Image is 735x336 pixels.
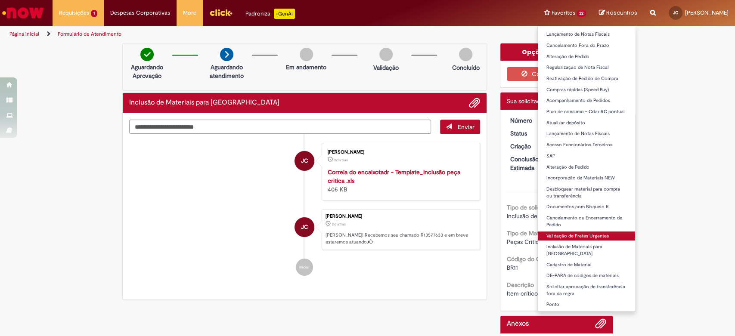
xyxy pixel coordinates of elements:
span: JC [301,217,308,237]
a: Lançamento de Notas Fiscais [538,129,635,139]
p: Aguardando Aprovação [126,63,168,80]
time: 29/09/2025 15:17:27 [332,222,346,227]
button: Adicionar anexos [469,97,480,108]
h2: Inclusão de Materiais para Estoques Histórico de tíquete [129,99,279,107]
ul: Trilhas de página [6,26,484,42]
span: Requisições [59,9,89,17]
textarea: Digite sua mensagem aqui... [129,120,431,134]
span: 32 [577,10,586,17]
p: Concluído [452,63,479,72]
div: [PERSON_NAME] [326,214,475,219]
span: 1 [91,10,97,17]
dt: Conclusão Estimada [504,155,557,172]
a: DE-PARA de códigos de materiais [538,271,635,281]
dt: Criação [504,142,557,151]
span: BR11 [507,264,518,271]
dt: Número [504,116,557,125]
div: 405 KB [328,168,471,194]
img: img-circle-grey.png [459,48,472,61]
span: Enviar [458,123,474,131]
span: JC [673,10,678,15]
a: Página inicial [9,31,39,37]
ul: Favoritos [537,26,636,311]
img: check-circle-green.png [140,48,154,61]
span: Sua solicitação foi enviada [507,97,578,105]
a: Solicitar aprovação de transferência fora da regra [538,282,635,298]
a: Lançamento de Notas Fiscais [538,30,635,39]
time: 29/09/2025 15:17:25 [334,157,348,163]
a: Documentos com Bloqueio R [538,202,635,212]
button: Enviar [440,120,480,134]
span: 2d atrás [332,222,346,227]
a: Atualizar depósito [538,118,635,128]
span: Item crítico para area [507,290,564,297]
img: img-circle-grey.png [300,48,313,61]
li: Jessica Naiade Viana Costa [129,209,481,250]
a: Rascunhos [599,9,637,17]
b: Descrição [507,281,534,289]
span: [PERSON_NAME] [685,9,729,16]
p: +GenAi [274,9,295,19]
a: SAP [538,151,635,161]
p: Aguardando atendimento [206,63,248,80]
a: Formulário de Atendimento [58,31,121,37]
a: Validação de Fretes Urgentes [538,231,635,241]
span: Favoritos [551,9,575,17]
p: [PERSON_NAME]! Recebemos seu chamado R13577633 e em breve estaremos atuando. [326,232,475,245]
a: Acesso Funcionários Terceiros [538,140,635,150]
img: img-circle-grey.png [379,48,393,61]
div: Jessica Naiade Viana Costa [295,217,314,237]
div: [PERSON_NAME] [328,150,471,155]
button: Adicionar anexos [595,318,606,333]
a: Correia do encaixotadr - Template_Inclusão peça critica .xls [328,168,460,185]
ul: Histórico de tíquete [129,134,481,285]
a: Alteração de Pedido [538,52,635,62]
div: Jessica Naiade Viana Costa [295,151,314,171]
span: Rascunhos [606,9,637,17]
span: Inclusão de estoque [507,212,561,220]
a: Cadastro de Material [538,260,635,270]
img: arrow-next.png [220,48,233,61]
span: 2d atrás [334,157,348,163]
span: JC [301,151,308,171]
a: Compras rápidas (Speed Buy) [538,85,635,95]
div: Padroniza [245,9,295,19]
a: Pico de consumo - Criar RC pontual [538,107,635,117]
a: Acompanhamento de Pedidos [538,96,635,105]
a: Cancelamento ou Encerramento de Pedido [538,213,635,229]
b: Código do Centro [507,255,555,263]
a: Alteração de Pedido [538,163,635,172]
p: Em andamento [286,63,326,71]
b: Tipo de Material [507,229,550,237]
img: click_logo_yellow_360x200.png [209,6,233,19]
a: Inclusão de Materiais para [GEOGRAPHIC_DATA] [538,242,635,258]
div: Opções do Chamado [500,43,613,61]
a: Cancelamento Fora do Prazo [538,41,635,50]
a: Desbloquear material para compra ou transferência [538,185,635,200]
a: Incorporação de Materiais NEW [538,173,635,183]
a: Regularização de Nota Fiscal [538,63,635,72]
img: ServiceNow [1,4,45,22]
h2: Anexos [507,320,529,328]
b: Tipo de solicitação [507,203,557,211]
button: Cancelar Chamado [507,67,606,81]
p: Validação [373,63,399,72]
span: More [183,9,196,17]
span: Despesas Corporativas [110,9,170,17]
dt: Status [504,129,557,138]
a: Ponto [538,300,635,309]
a: Reativação de Pedido de Compra [538,74,635,83]
span: Peças Críticas [507,238,545,246]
